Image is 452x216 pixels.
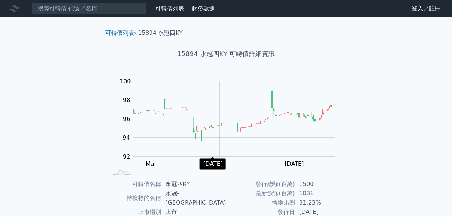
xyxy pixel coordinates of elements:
[226,179,295,189] td: 發行總額(百萬)
[192,5,215,12] a: 財務數據
[155,5,184,12] a: 可轉債列表
[138,29,183,37] li: 15894 永冠四KY
[105,29,134,36] a: 可轉債列表
[295,189,344,198] td: 1031
[214,160,225,167] tspan: May
[295,179,344,189] td: 1500
[226,189,295,198] td: 最新餘額(百萬)
[108,179,161,189] td: 可轉債名稱
[105,29,136,37] li: ›
[120,78,131,85] tspan: 100
[146,160,157,167] tspan: Mar
[123,116,130,122] tspan: 96
[406,3,446,14] a: 登入／註冊
[100,49,353,59] h1: 15894 永冠四KY 可轉債詳細資訊
[108,189,161,207] td: 轉換標的名稱
[123,153,130,160] tspan: 92
[295,198,344,207] td: 31.23%
[284,160,304,167] tspan: [DATE]
[161,189,226,207] td: 永冠-[GEOGRAPHIC_DATA]
[123,134,130,141] tspan: 94
[116,78,346,167] g: Chart
[226,198,295,207] td: 轉換比例
[32,3,147,15] input: 搜尋可轉債 代號／名稱
[123,97,130,103] tspan: 98
[161,179,226,189] td: 永冠四KY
